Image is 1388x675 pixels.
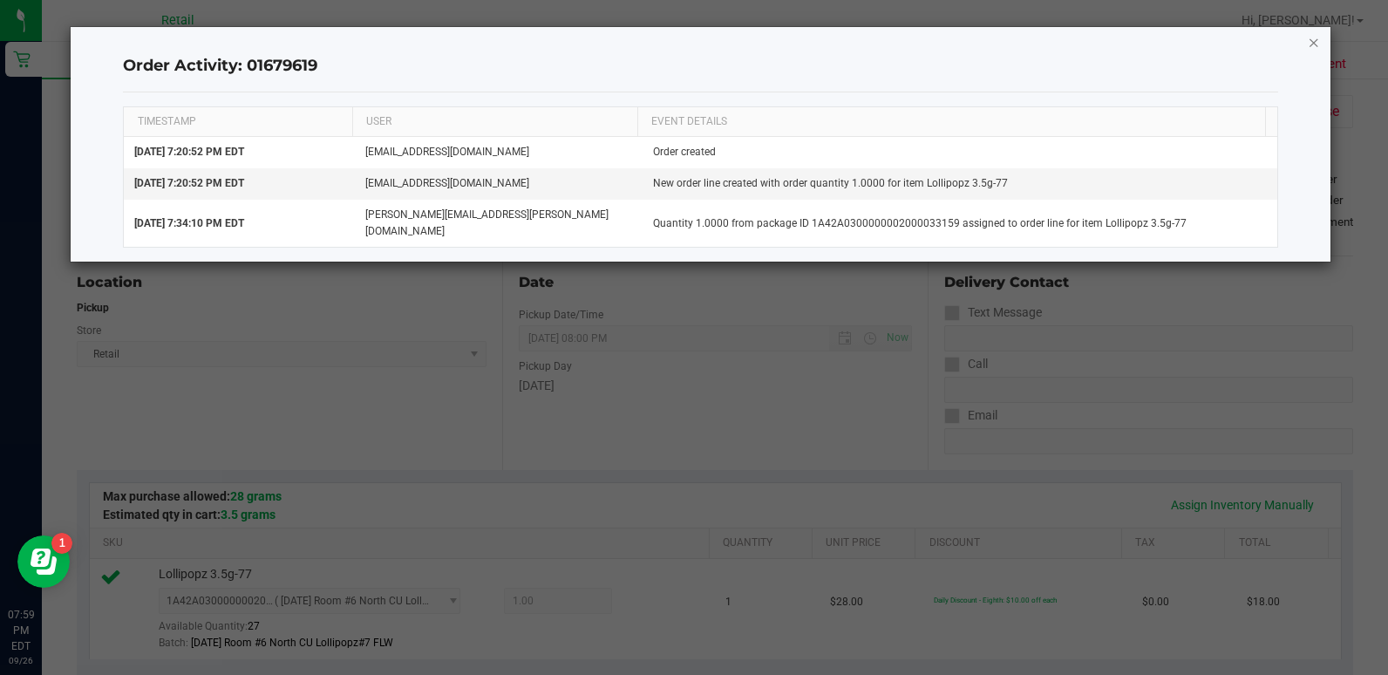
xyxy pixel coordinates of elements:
[134,146,244,158] span: [DATE] 7:20:52 PM EDT
[123,55,1277,78] h4: Order Activity: 01679619
[51,533,72,554] iframe: Resource center unread badge
[352,107,637,137] th: USER
[124,107,352,137] th: TIMESTAMP
[643,200,1276,247] td: Quantity 1.0000 from package ID 1A42A0300000002000033159 assigned to order line for item Lollipop...
[643,137,1276,168] td: Order created
[134,217,244,229] span: [DATE] 7:34:10 PM EDT
[355,137,643,168] td: [EMAIL_ADDRESS][DOMAIN_NAME]
[643,168,1276,200] td: New order line created with order quantity 1.0000 for item Lollipopz 3.5g-77
[637,107,1265,137] th: EVENT DETAILS
[17,535,70,588] iframe: Resource center
[355,200,643,247] td: [PERSON_NAME][EMAIL_ADDRESS][PERSON_NAME][DOMAIN_NAME]
[134,177,244,189] span: [DATE] 7:20:52 PM EDT
[355,168,643,200] td: [EMAIL_ADDRESS][DOMAIN_NAME]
